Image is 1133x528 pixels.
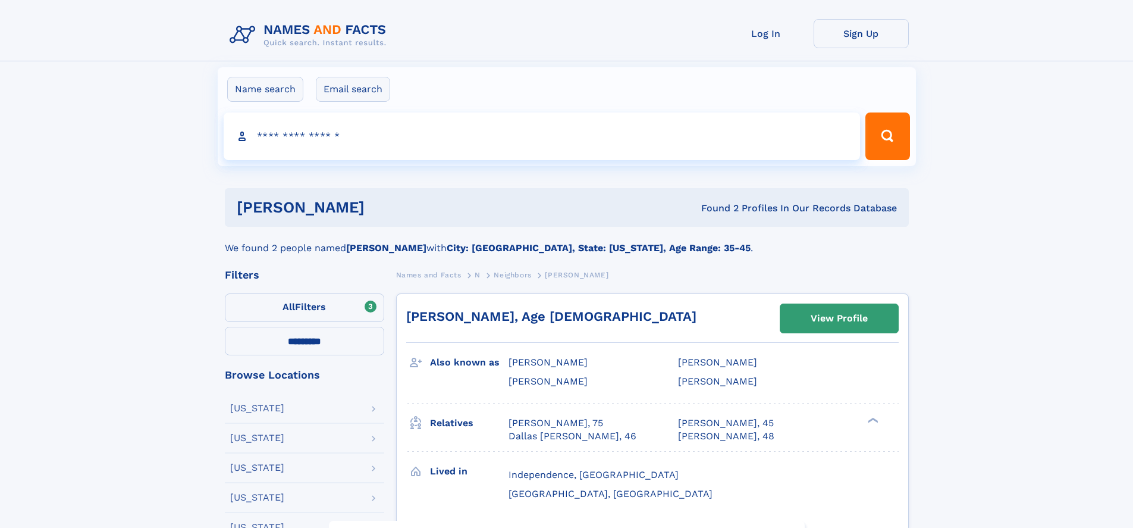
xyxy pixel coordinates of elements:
[283,301,295,313] span: All
[406,309,696,324] a: [PERSON_NAME], Age [DEMOGRAPHIC_DATA]
[225,19,396,51] img: Logo Names and Facts
[430,352,509,373] h3: Also known as
[509,357,588,368] span: [PERSON_NAME]
[230,463,284,473] div: [US_STATE]
[346,242,426,254] b: [PERSON_NAME]
[475,271,481,279] span: N
[509,430,636,443] a: Dallas [PERSON_NAME], 46
[509,488,713,499] span: [GEOGRAPHIC_DATA], [GEOGRAPHIC_DATA]
[814,19,909,48] a: Sign Up
[678,417,774,430] a: [PERSON_NAME], 45
[230,433,284,443] div: [US_STATE]
[430,413,509,433] h3: Relatives
[494,267,531,282] a: Neighbors
[230,493,284,502] div: [US_STATE]
[224,113,861,160] input: search input
[509,417,603,430] a: [PERSON_NAME], 75
[225,227,909,255] div: We found 2 people named with .
[237,200,533,215] h1: [PERSON_NAME]
[509,469,679,480] span: Independence, [GEOGRAPHIC_DATA]
[475,267,481,282] a: N
[865,416,879,424] div: ❯
[533,202,897,215] div: Found 2 Profiles In Our Records Database
[780,304,898,333] a: View Profile
[494,271,531,279] span: Neighbors
[865,113,909,160] button: Search Button
[430,461,509,482] h3: Lived in
[545,271,608,279] span: [PERSON_NAME]
[811,305,868,332] div: View Profile
[447,242,751,254] b: City: [GEOGRAPHIC_DATA], State: [US_STATE], Age Range: 35-45
[678,430,774,443] a: [PERSON_NAME], 48
[225,293,384,322] label: Filters
[678,357,757,368] span: [PERSON_NAME]
[230,404,284,413] div: [US_STATE]
[678,376,757,387] span: [PERSON_NAME]
[225,370,384,380] div: Browse Locations
[227,77,303,102] label: Name search
[509,376,588,387] span: [PERSON_NAME]
[718,19,814,48] a: Log In
[225,270,384,280] div: Filters
[316,77,390,102] label: Email search
[396,267,462,282] a: Names and Facts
